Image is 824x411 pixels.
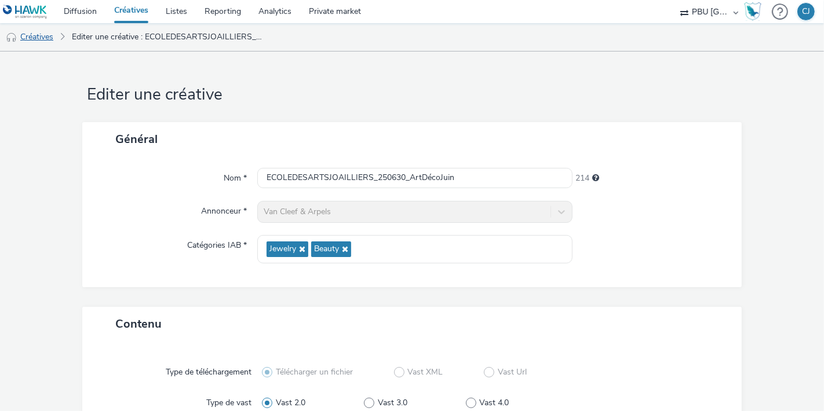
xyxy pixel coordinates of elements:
[82,84,742,106] h1: Editer une créative
[276,366,353,378] span: Télécharger un fichier
[744,2,761,21] img: Hawk Academy
[115,131,158,147] span: Général
[3,5,48,19] img: undefined Logo
[183,235,251,251] label: Catégories IAB *
[257,168,573,188] input: Nom
[744,2,766,21] a: Hawk Academy
[575,173,589,184] span: 214
[269,244,296,254] span: Jewelry
[378,397,407,409] span: Vast 3.0
[480,397,509,409] span: Vast 4.0
[498,366,527,378] span: Vast Url
[219,168,251,184] label: Nom *
[115,316,162,332] span: Contenu
[314,244,339,254] span: Beauty
[202,392,256,409] label: Type de vast
[592,173,599,184] div: 255 caractères maximum
[802,3,810,20] div: CJ
[66,23,272,51] a: Editer une créative : ECOLEDESARTSJOAILLIERS_250630_ArtDécoJuin
[276,397,305,409] span: Vast 2.0
[196,201,251,217] label: Annonceur *
[407,366,443,378] span: Vast XML
[6,32,17,43] img: audio
[161,362,256,378] label: Type de téléchargement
